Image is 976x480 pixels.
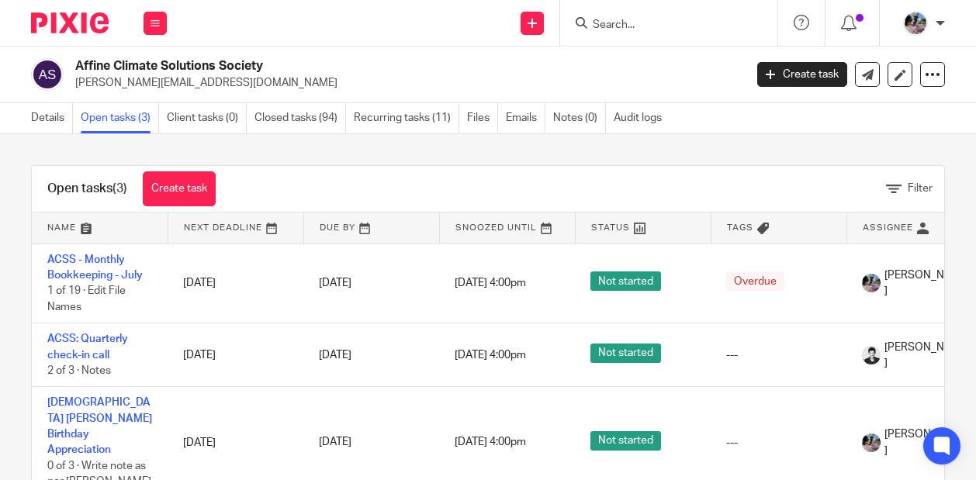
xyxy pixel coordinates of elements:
div: --- [726,435,831,451]
a: Notes (0) [553,103,606,133]
p: [PERSON_NAME][EMAIL_ADDRESS][DOMAIN_NAME] [75,75,734,91]
span: Not started [590,271,661,291]
td: [DATE] [168,243,303,323]
span: 2 of 3 · Notes [47,365,111,376]
input: Search [591,19,731,33]
span: [PERSON_NAME] [884,426,967,458]
a: Closed tasks (94) [254,103,346,133]
img: Screen%20Shot%202020-06-25%20at%209.49.30%20AM.png [862,433,881,452]
span: Tags [727,223,753,232]
a: Recurring tasks (11) [354,103,459,133]
div: --- [726,347,831,363]
span: 1 of 19 · Edit File Names [47,285,126,313]
a: Create task [143,171,216,206]
a: Client tasks (0) [167,103,247,133]
span: [DATE] 4:00pm [455,437,526,448]
a: Emails [506,103,545,133]
img: Screen%20Shot%202020-06-25%20at%209.49.30%20AM.png [862,274,881,292]
a: Files [467,103,498,133]
a: Create task [757,62,847,87]
a: ACSS: Quarterly check-in call [47,333,128,360]
h1: Open tasks [47,181,127,197]
span: Not started [590,344,661,363]
span: [DATE] [319,437,351,448]
a: Details [31,103,73,133]
img: Screen%20Shot%202020-06-25%20at%209.49.30%20AM.png [903,11,928,36]
td: [DATE] [168,323,303,387]
img: Pixie [31,12,109,33]
span: [DATE] 4:00pm [455,278,526,288]
span: Filter [908,183,933,194]
img: squarehead.jpg [862,346,881,364]
a: ACSS - Monthly Bookkeeping - July [47,254,143,281]
span: Snoozed Until [455,223,537,232]
a: [DEMOGRAPHIC_DATA] [PERSON_NAME] Birthday Appreciation [47,397,152,455]
a: Open tasks (3) [81,103,159,133]
span: [PERSON_NAME] [884,340,967,371]
span: Overdue [726,271,784,291]
span: [DATE] [319,350,351,361]
span: (3) [112,182,127,195]
span: Status [591,223,630,232]
img: svg%3E [31,58,64,91]
span: [DATE] 4:00pm [455,350,526,361]
span: [PERSON_NAME] [884,268,967,299]
a: Audit logs [614,103,670,133]
h2: Affine Climate Solutions Society [75,58,602,74]
span: [DATE] [319,278,351,288]
span: Not started [590,431,661,451]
